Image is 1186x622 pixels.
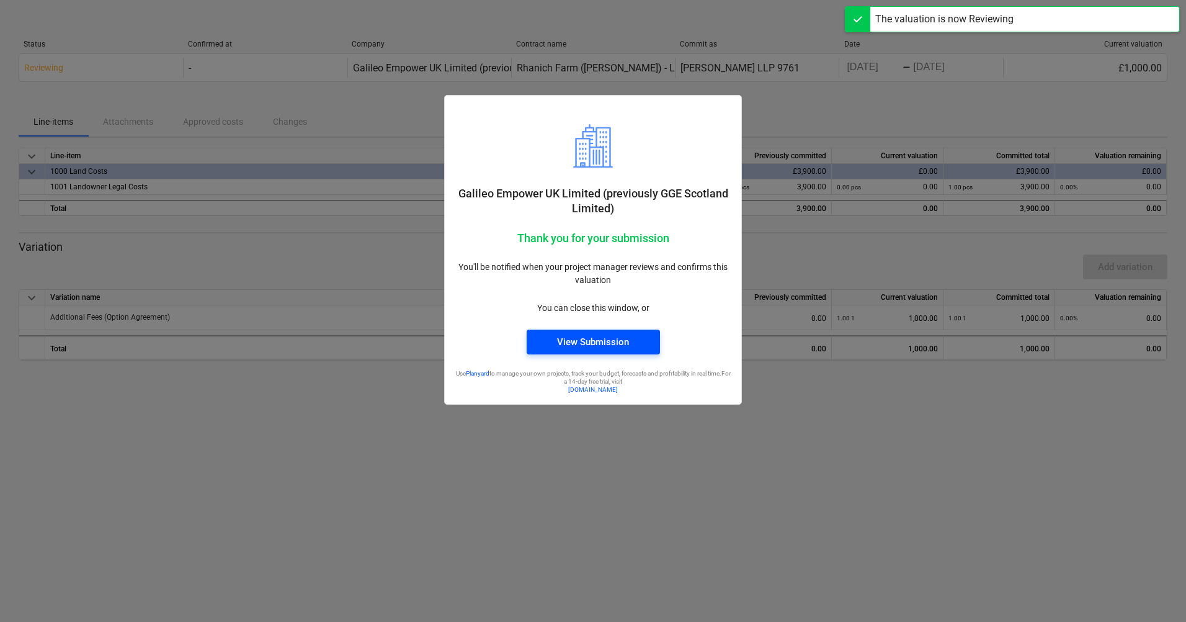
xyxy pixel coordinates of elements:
a: [DOMAIN_NAME] [568,386,618,393]
p: Galileo Empower UK Limited (previously GGE Scotland Limited) [455,186,731,216]
a: Planyard [466,370,489,377]
p: You can close this window, or [455,302,731,315]
button: View Submission [527,330,660,354]
div: View Submission [557,334,629,350]
div: The valuation is now Reviewing [875,12,1014,27]
p: Thank you for your submission [455,231,731,246]
p: You'll be notified when your project manager reviews and confirms this valuation [455,261,731,287]
p: Use to manage your own projects, track your budget, forecasts and profitability in real time. For... [455,369,731,386]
